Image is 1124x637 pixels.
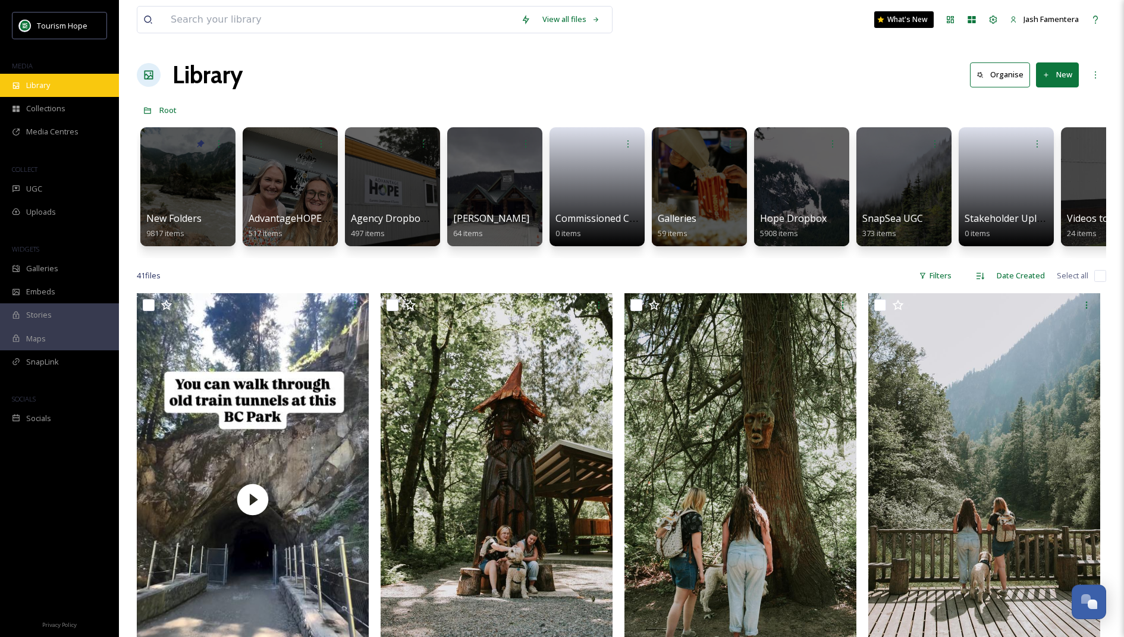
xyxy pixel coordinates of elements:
[965,212,1058,225] span: Stakeholder Uploads
[26,413,51,424] span: Socials
[351,212,457,225] span: Agency Dropbox Assets
[862,213,923,239] a: SnapSea UGC373 items
[249,212,378,225] span: AdvantageHOPE Image Bank
[42,617,77,631] a: Privacy Policy
[26,206,56,218] span: Uploads
[555,228,581,239] span: 0 items
[249,228,282,239] span: 517 items
[12,394,36,403] span: SOCIALS
[453,213,529,239] a: [PERSON_NAME]64 items
[42,621,77,629] span: Privacy Policy
[970,62,1030,87] button: Organise
[913,264,957,287] div: Filters
[172,57,243,93] a: Library
[970,62,1036,87] a: Organise
[351,228,385,239] span: 497 items
[965,213,1058,239] a: Stakeholder Uploads0 items
[536,8,606,31] a: View all files
[165,7,515,33] input: Search your library
[159,105,177,115] span: Root
[146,228,184,239] span: 9817 items
[26,356,59,368] span: SnapLink
[37,20,87,31] span: Tourism Hope
[862,228,896,239] span: 373 items
[555,212,660,225] span: Commissioned Content
[249,213,378,239] a: AdvantageHOPE Image Bank517 items
[137,270,161,281] span: 41 file s
[862,212,923,225] span: SnapSea UGC
[351,213,457,239] a: Agency Dropbox Assets497 items
[1004,8,1085,31] a: Jash Famentera
[12,61,33,70] span: MEDIA
[453,228,483,239] span: 64 items
[26,103,65,114] span: Collections
[1057,270,1088,281] span: Select all
[146,212,202,225] span: New Folders
[26,126,79,137] span: Media Centres
[26,183,42,194] span: UGC
[12,165,37,174] span: COLLECT
[658,213,696,239] a: Galleries59 items
[1023,14,1079,24] span: Jash Famentera
[1036,62,1079,87] button: New
[760,212,827,225] span: Hope Dropbox
[991,264,1051,287] div: Date Created
[26,333,46,344] span: Maps
[453,212,529,225] span: [PERSON_NAME]
[26,80,50,91] span: Library
[19,20,31,32] img: logo.png
[760,228,798,239] span: 5908 items
[12,244,39,253] span: WIDGETS
[26,263,58,274] span: Galleries
[26,286,55,297] span: Embeds
[26,309,52,321] span: Stories
[965,228,990,239] span: 0 items
[760,213,827,239] a: Hope Dropbox5908 items
[1072,585,1106,619] button: Open Chat
[1067,228,1097,239] span: 24 items
[555,213,660,239] a: Commissioned Content0 items
[874,11,934,28] a: What's New
[658,212,696,225] span: Galleries
[159,103,177,117] a: Root
[658,228,687,239] span: 59 items
[146,213,202,239] a: New Folders9817 items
